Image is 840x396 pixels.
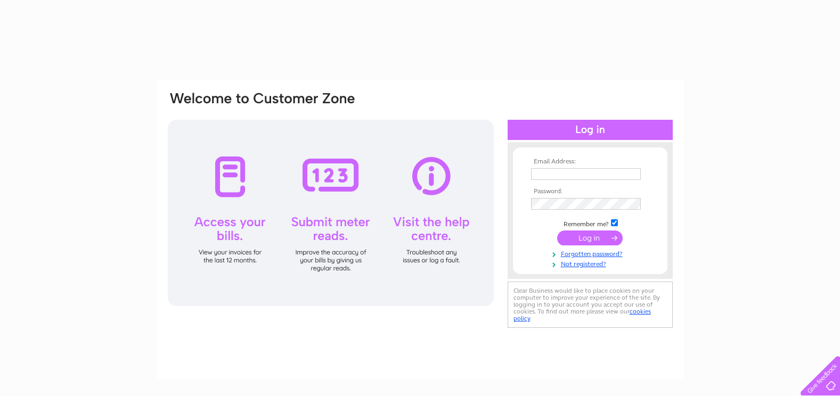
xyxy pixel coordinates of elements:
[528,218,652,228] td: Remember me?
[531,248,652,258] a: Forgotten password?
[531,258,652,268] a: Not registered?
[528,188,652,195] th: Password:
[513,308,651,322] a: cookies policy
[508,282,673,328] div: Clear Business would like to place cookies on your computer to improve your experience of the sit...
[528,158,652,166] th: Email Address:
[557,230,623,245] input: Submit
